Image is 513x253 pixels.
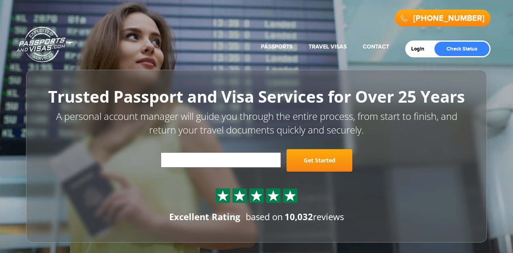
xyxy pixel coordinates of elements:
[434,42,489,56] a: Check Status
[309,43,347,50] a: Travel Visas
[246,210,283,223] span: based on
[411,46,430,52] a: Login
[169,210,240,223] div: Excellent Rating
[44,109,469,137] p: A personal account manager will guide you through the entire process, from start to finish, and r...
[285,210,313,223] strong: 10,032
[413,14,485,23] a: [PHONE_NUMBER]
[287,149,352,172] a: Get Started
[250,190,263,202] img: Sprite St
[44,88,469,105] h1: Trusted Passport and Visa Services for Over 25 Years
[217,190,229,202] img: Sprite St
[16,26,73,63] a: Passports & [DOMAIN_NAME]
[234,190,246,202] img: Sprite St
[284,190,296,202] img: Sprite St
[267,190,279,202] img: Sprite St
[261,43,293,50] a: Passports
[363,43,389,50] a: Contact
[285,210,344,223] span: reviews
